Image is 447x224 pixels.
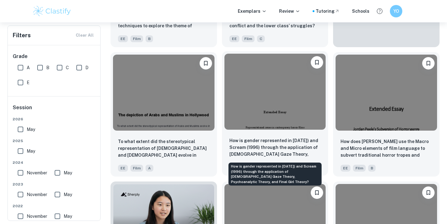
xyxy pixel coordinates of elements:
[146,35,153,42] span: B
[64,169,72,176] span: May
[27,191,47,198] span: November
[64,213,72,220] span: May
[27,126,35,133] span: May
[316,8,340,15] a: Tutoring
[229,137,321,158] p: How is gender represented in Halloween (1978) and Scream (1996) through the application of Male G...
[393,8,400,15] h6: YO
[118,138,210,159] p: To what extent did the stereotypical representation of Arabs and Muslims evolve in Hollywood cine...
[46,64,49,71] span: B
[352,8,369,15] a: Schools
[422,57,435,69] button: Bookmark
[85,64,88,71] span: D
[333,52,440,177] a: BookmarkHow does Jordan Peele use the Macro and Micro elements of film language to subvert tradit...
[374,6,385,16] button: Help and Feedback
[118,35,128,42] span: EE
[341,165,350,172] span: EE
[422,186,435,199] button: Bookmark
[13,53,96,60] h6: Grade
[200,57,212,69] button: Bookmark
[390,5,402,17] button: YO
[13,181,96,187] span: 2023
[229,35,239,42] span: EE
[336,55,437,131] img: Film EE example thumbnail: How does Jordan Peele use the Macro and
[27,148,35,155] span: May
[238,8,267,15] p: Exemplars
[13,160,96,165] span: 2024
[257,35,265,42] span: C
[13,138,96,144] span: 2025
[118,165,128,172] span: EE
[353,165,366,172] span: Film
[64,191,72,198] span: May
[111,52,217,177] a: BookmarkTo what extent did the stereotypical representation of Arabs and Muslims evolve in Hollyw...
[311,186,323,199] button: Bookmark
[228,163,322,186] div: How is gender represented in [DATE]) and Scream (1996) through the application of [DEMOGRAPHIC_DA...
[222,52,328,177] a: BookmarkHow is gender represented in Halloween (1978) and Scream (1996) through the application o...
[27,79,29,86] span: E
[27,64,30,71] span: A
[13,104,96,116] h6: Session
[13,203,96,209] span: 2022
[13,31,31,40] h6: Filters
[146,165,153,172] span: A
[224,54,326,130] img: Film EE example thumbnail: How is gender represented in Halloween (
[368,165,376,172] span: B
[32,5,72,17] img: Clastify logo
[13,116,96,122] span: 2026
[27,169,47,176] span: November
[279,8,300,15] p: Review
[130,35,143,42] span: Film
[113,55,214,131] img: Film EE example thumbnail: To what extent did the stereotypical rep
[130,165,143,172] span: Film
[27,213,47,220] span: November
[341,138,432,159] p: How does Jordan Peele use the Macro and Micro elements of film language to subvert traditional ho...
[311,56,323,69] button: Bookmark
[242,35,255,42] span: Film
[66,64,69,71] span: C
